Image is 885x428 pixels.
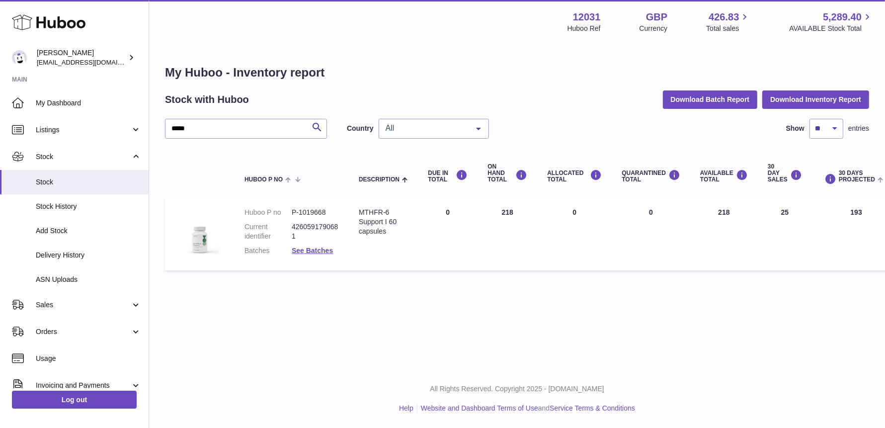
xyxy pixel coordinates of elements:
[36,152,131,162] span: Stock
[36,202,141,211] span: Stock History
[700,170,748,183] div: AVAILABLE Total
[292,247,333,255] a: See Batches
[165,65,869,81] h1: My Huboo - Inventory report
[839,170,875,183] span: 30 DAYS PROJECTED
[649,208,653,216] span: 0
[418,198,478,270] td: 0
[706,24,750,33] span: Total sales
[640,24,668,33] div: Currency
[768,164,802,183] div: 30 DAY SALES
[786,124,805,133] label: Show
[12,50,27,65] img: admin@makewellforyou.com
[165,93,249,106] h2: Stock with Huboo
[36,354,141,363] span: Usage
[399,404,413,412] a: Help
[347,124,374,133] label: Country
[244,246,292,256] dt: Batches
[244,208,292,217] dt: Huboo P no
[36,300,131,310] span: Sales
[36,327,131,337] span: Orders
[848,124,869,133] span: entries
[758,198,812,270] td: 25
[359,208,408,236] div: MTHFR-6 Support I 60 capsules
[823,10,862,24] span: 5,289.40
[622,170,680,183] div: QUARANTINED Total
[547,170,602,183] div: ALLOCATED Total
[36,98,141,108] span: My Dashboard
[36,226,141,236] span: Add Stock
[428,170,468,183] div: DUE IN TOTAL
[36,251,141,260] span: Delivery History
[292,208,339,217] dd: P-1019668
[37,48,126,67] div: [PERSON_NAME]
[36,177,141,187] span: Stock
[421,404,538,412] a: Website and Dashboard Terms of Use
[36,381,131,390] span: Invoicing and Payments
[762,90,869,108] button: Download Inventory Report
[12,391,137,409] a: Log out
[789,10,873,33] a: 5,289.40 AVAILABLE Stock Total
[36,275,141,284] span: ASN Uploads
[359,176,400,183] span: Description
[487,164,527,183] div: ON HAND Total
[157,384,877,394] p: All Rights Reserved. Copyright 2025 - [DOMAIN_NAME]
[573,10,601,24] strong: 12031
[646,10,667,24] strong: GBP
[244,222,292,241] dt: Current identifier
[706,10,750,33] a: 426.83 Total sales
[244,176,283,183] span: Huboo P no
[36,125,131,135] span: Listings
[383,123,469,133] span: All
[417,404,635,413] li: and
[709,10,739,24] span: 426.83
[690,198,758,270] td: 218
[537,198,612,270] td: 0
[175,208,225,257] img: product image
[478,198,537,270] td: 218
[37,58,146,66] span: [EMAIL_ADDRESS][DOMAIN_NAME]
[550,404,635,412] a: Service Terms & Conditions
[789,24,873,33] span: AVAILABLE Stock Total
[663,90,758,108] button: Download Batch Report
[567,24,601,33] div: Huboo Ref
[292,222,339,241] dd: 4260591790681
